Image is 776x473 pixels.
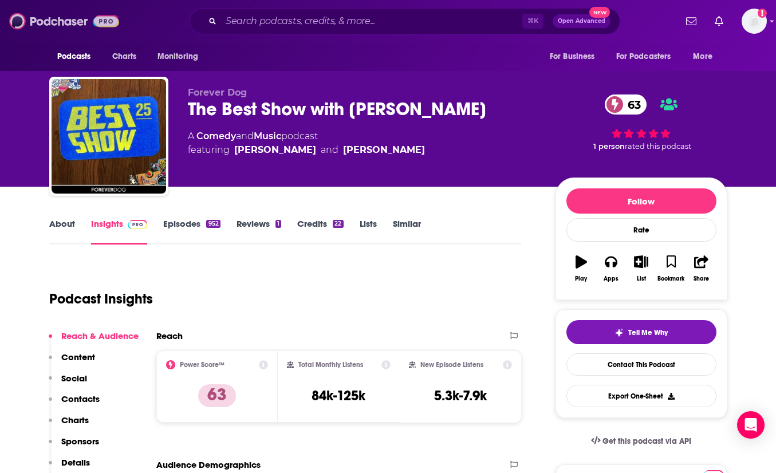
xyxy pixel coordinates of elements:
[105,46,144,68] a: Charts
[149,46,213,68] button: open menu
[656,248,686,289] button: Bookmark
[196,131,236,141] a: Comedy
[566,218,716,242] div: Rate
[156,459,261,470] h2: Audience Demographics
[657,275,684,282] div: Bookmark
[742,9,767,34] span: Logged in as WorldWide452
[558,18,605,24] span: Open Advanced
[49,373,87,394] button: Social
[190,8,620,34] div: Search podcasts, credits, & more...
[49,330,139,352] button: Reach & Audience
[254,131,281,141] a: Music
[393,218,421,245] a: Similar
[434,387,487,404] h3: 5.3k-7.9k
[61,393,100,404] p: Contacts
[61,352,95,362] p: Content
[615,328,624,337] img: tell me why sparkle
[604,275,619,282] div: Apps
[298,361,363,369] h2: Total Monthly Listens
[566,385,716,407] button: Export One-Sheet
[163,218,220,245] a: Episodes952
[236,131,254,141] span: and
[49,218,75,245] a: About
[566,188,716,214] button: Follow
[605,94,647,115] a: 63
[157,49,198,65] span: Monitoring
[685,46,727,68] button: open menu
[49,436,99,457] button: Sponsors
[420,361,483,369] h2: New Episode Listens
[742,9,767,34] button: Show profile menu
[593,142,625,151] span: 1 person
[234,143,316,157] a: Tom Scharpling
[682,11,701,31] a: Show notifications dropdown
[628,328,668,337] span: Tell Me Why
[616,49,671,65] span: For Podcasters
[522,14,543,29] span: ⌘ K
[188,87,247,98] span: Forever Dog
[156,330,183,341] h2: Reach
[626,248,656,289] button: List
[360,218,377,245] a: Lists
[112,49,137,65] span: Charts
[758,9,767,18] svg: Add a profile image
[566,320,716,344] button: tell me why sparkleTell Me Why
[9,10,119,32] img: Podchaser - Follow, Share and Rate Podcasts
[542,46,609,68] button: open menu
[221,12,522,30] input: Search podcasts, credits, & more...
[321,143,338,157] span: and
[566,248,596,289] button: Play
[128,220,148,229] img: Podchaser Pro
[61,373,87,384] p: Social
[737,411,765,439] div: Open Intercom Messenger
[575,275,587,282] div: Play
[582,427,701,455] a: Get this podcast via API
[616,94,647,115] span: 63
[333,220,343,228] div: 22
[553,14,610,28] button: Open AdvancedNew
[49,46,106,68] button: open menu
[61,415,89,425] p: Charts
[596,248,626,289] button: Apps
[637,275,646,282] div: List
[49,290,153,308] h1: Podcast Insights
[91,218,148,245] a: InsightsPodchaser Pro
[602,436,691,446] span: Get this podcast via API
[61,436,99,447] p: Sponsors
[710,11,728,31] a: Show notifications dropdown
[49,393,100,415] button: Contacts
[52,79,166,194] img: The Best Show with Tom Scharpling
[312,387,365,404] h3: 84k-125k
[297,218,343,245] a: Credits22
[625,142,691,151] span: rated this podcast
[198,384,236,407] p: 63
[49,415,89,436] button: Charts
[694,275,709,282] div: Share
[566,353,716,376] a: Contact This Podcast
[550,49,595,65] span: For Business
[206,220,220,228] div: 952
[188,143,425,157] span: featuring
[180,361,224,369] h2: Power Score™
[49,352,95,373] button: Content
[57,49,91,65] span: Podcasts
[188,129,425,157] div: A podcast
[693,49,712,65] span: More
[686,248,716,289] button: Share
[61,457,90,468] p: Details
[589,7,610,18] span: New
[343,143,425,157] a: Jon Wurster
[742,9,767,34] img: User Profile
[609,46,688,68] button: open menu
[556,87,727,158] div: 63 1 personrated this podcast
[61,330,139,341] p: Reach & Audience
[275,220,281,228] div: 1
[237,218,281,245] a: Reviews1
